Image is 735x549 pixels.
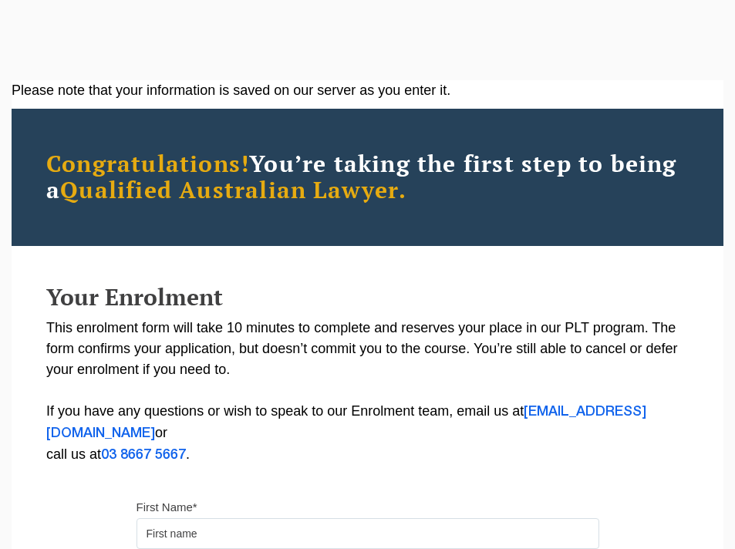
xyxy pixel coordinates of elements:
[60,174,406,205] span: Qualified Australian Lawyer.
[137,500,197,515] label: First Name*
[46,151,689,204] h2: You’re taking the first step to being a
[46,148,249,179] span: Congratulations!
[46,406,646,440] a: [EMAIL_ADDRESS][DOMAIN_NAME]
[46,285,689,310] h2: Your Enrolment
[46,318,689,466] p: This enrolment form will take 10 minutes to complete and reserves your place in our PLT program. ...
[12,80,723,101] div: Please note that your information is saved on our server as you enter it.
[101,449,186,461] a: 03 8667 5667
[137,518,599,549] input: First name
